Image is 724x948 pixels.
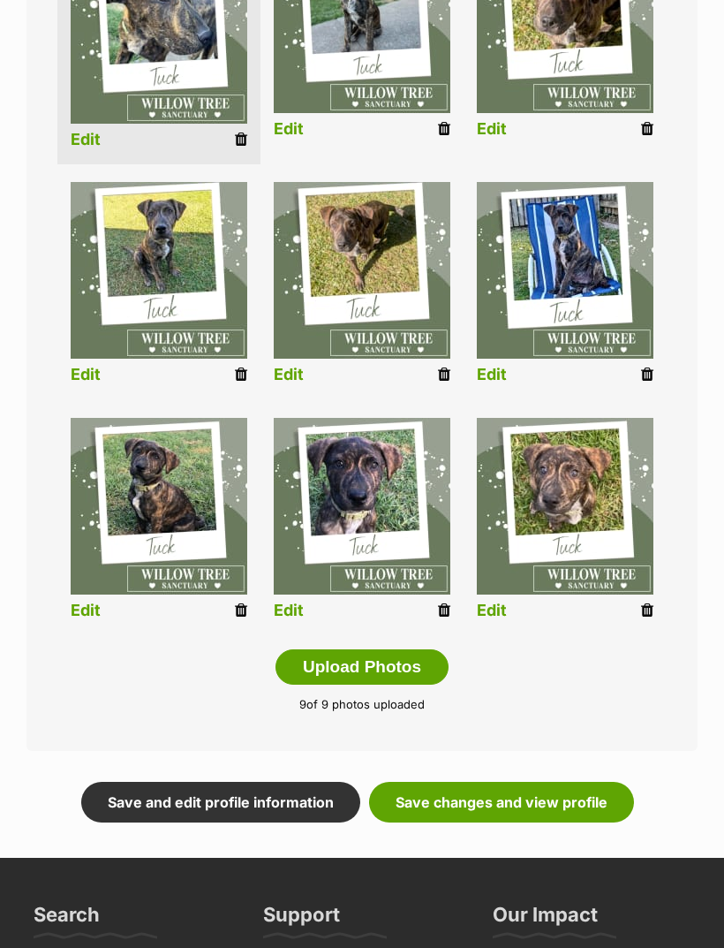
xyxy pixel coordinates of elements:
[53,697,671,715] p: of 9 photos uploaded
[71,419,247,595] img: uupfpikv4tmzpqkqcw5o.jpg
[71,603,101,621] a: Edit
[493,903,598,938] h3: Our Impact
[274,603,304,621] a: Edit
[477,419,653,595] img: tbjcpasghskdivn5l2zh.jpg
[274,121,304,140] a: Edit
[71,132,101,150] a: Edit
[477,183,653,360] img: rjltdjl3jrdgmn3cwboy.jpg
[81,783,360,823] a: Save and edit profile information
[477,603,507,621] a: Edit
[275,650,449,686] button: Upload Photos
[477,367,507,385] a: Edit
[263,903,340,938] h3: Support
[34,903,100,938] h3: Search
[71,183,247,360] img: vsgauqgeoqw7kedig6yy.jpg
[299,698,306,712] span: 9
[369,783,634,823] a: Save changes and view profile
[71,367,101,385] a: Edit
[477,121,507,140] a: Edit
[274,367,304,385] a: Edit
[274,419,450,595] img: cor9qenlhpn1jp3pxkre.jpg
[274,183,450,360] img: wxyjsuxgry1jv7ixf9sk.jpg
